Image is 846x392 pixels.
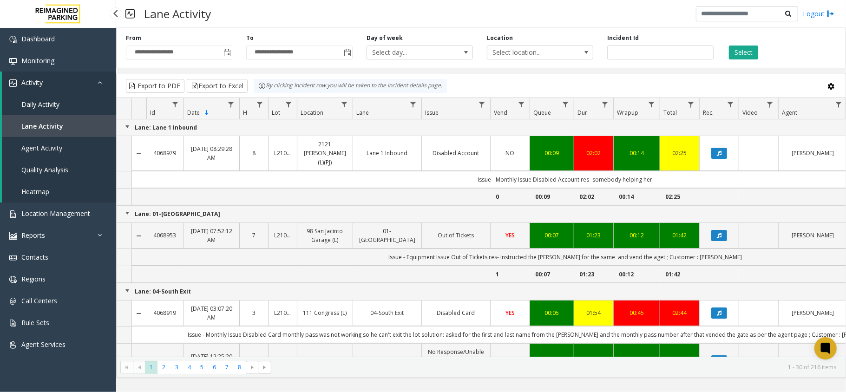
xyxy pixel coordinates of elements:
[21,296,57,305] span: Call Centers
[494,109,507,117] span: Vend
[427,308,485,317] a: Disabled Card
[225,98,237,111] a: Date Filter Menu
[21,274,46,283] span: Regions
[2,137,116,159] a: Agent Activity
[245,308,262,317] a: 3
[427,231,485,240] a: Out of Tickets
[303,140,347,167] a: 2121 [PERSON_NAME] (L)(PJ)
[9,298,17,305] img: 'icon'
[124,287,131,294] a: Collapse Group
[2,72,116,93] a: Activity
[607,34,639,42] label: Incident Id
[827,9,834,19] img: logout
[9,254,17,261] img: 'icon'
[784,308,841,317] a: [PERSON_NAME]
[190,304,234,322] a: [DATE] 03:07:20 AM
[9,79,17,87] img: 'icon'
[515,98,528,111] a: Vend Filter Menu
[132,310,146,317] a: Collapse Details
[258,82,266,90] img: infoIcon.svg
[243,109,247,117] span: H
[21,100,59,109] span: Daily Activity
[125,2,135,25] img: pageIcon
[833,98,845,111] a: Agent Filter Menu
[685,98,697,111] a: Total Filter Menu
[152,149,178,157] a: 4068979
[660,266,699,283] td: 01:42
[221,361,233,373] span: Page 7
[359,227,416,244] a: 01-[GEOGRAPHIC_DATA]
[249,364,256,371] span: Go to the next page
[183,361,196,373] span: Page 4
[259,361,271,374] span: Go to the last page
[245,231,262,240] a: 7
[152,231,178,240] a: 4068953
[21,318,49,327] span: Rule Sets
[784,231,841,240] a: [PERSON_NAME]
[132,150,146,157] a: Collapse Details
[619,231,654,240] a: 00:12
[619,308,654,317] a: 00:45
[660,188,699,205] td: 02:25
[496,149,524,157] a: NO
[536,308,568,317] a: 00:05
[703,109,714,117] span: Rec.
[490,266,530,283] td: 1
[367,34,403,42] label: Day of week
[126,34,141,42] label: From
[613,266,660,283] td: 00:12
[274,231,291,240] a: L21065900
[9,341,17,349] img: 'icon'
[666,308,694,317] a: 02:44
[117,98,846,357] div: Data table
[274,149,291,157] a: L21070600
[533,109,551,117] span: Queue
[536,231,568,240] a: 00:07
[666,149,694,157] div: 02:25
[784,149,841,157] a: [PERSON_NAME]
[599,98,611,111] a: Dur Filter Menu
[367,46,452,59] span: Select day...
[724,98,737,111] a: Rec. Filter Menu
[506,149,515,157] span: NO
[124,209,131,217] a: Collapse Group
[530,188,574,205] td: 00:09
[21,144,62,152] span: Agent Activity
[301,109,323,117] span: Location
[21,231,45,240] span: Reports
[619,149,654,157] a: 00:14
[21,209,90,218] span: Location Management
[254,79,447,93] div: By clicking Incident row you will be taken to the incident details page.
[152,308,178,317] a: 4068919
[21,122,63,131] span: Lane Activity
[580,308,608,317] a: 01:54
[580,149,608,157] a: 02:02
[427,347,485,374] a: No Response/Unable to hear [PERSON_NAME]
[613,188,660,205] td: 00:14
[559,98,572,111] a: Queue Filter Menu
[21,34,55,43] span: Dashboard
[21,56,54,65] span: Monitoring
[666,231,694,240] div: 01:42
[21,165,68,174] span: Quality Analysis
[742,109,758,117] span: Video
[427,149,485,157] a: Disabled Account
[530,266,574,283] td: 00:07
[574,266,613,283] td: 01:23
[9,210,17,218] img: 'icon'
[157,361,170,373] span: Page 2
[190,144,234,162] a: [DATE] 08:29:28 AM
[496,231,524,240] a: YES
[359,149,416,157] a: Lane 1 Inbound
[574,188,613,205] td: 02:02
[9,58,17,65] img: 'icon'
[580,231,608,240] a: 01:23
[233,361,246,373] span: Page 8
